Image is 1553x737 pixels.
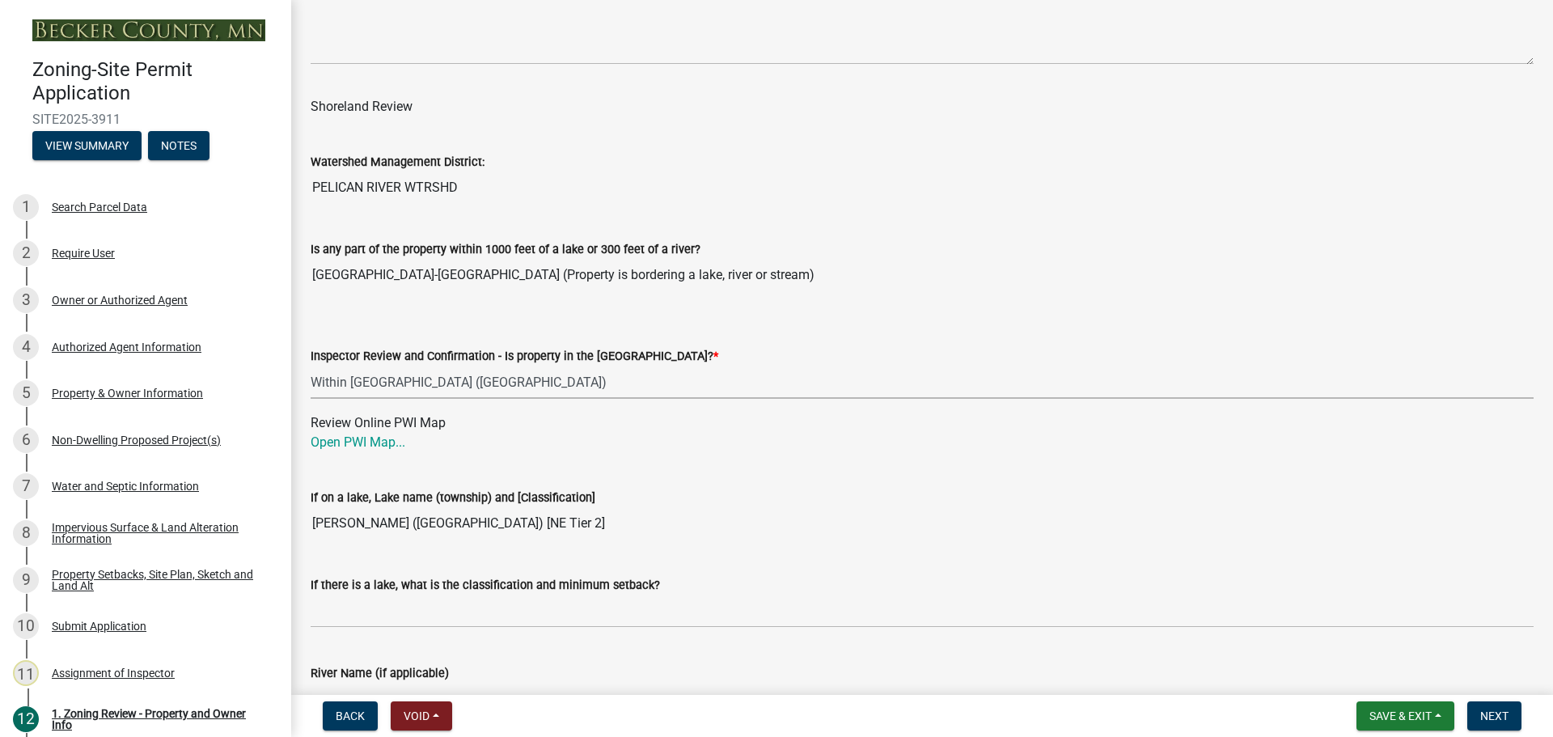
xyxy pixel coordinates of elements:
span: Save & Exit [1369,709,1432,722]
a: Open PWI Map... [311,434,405,450]
span: SITE2025-3911 [32,112,259,127]
label: Inspector Review and Confirmation - Is property in the [GEOGRAPHIC_DATA]? [311,351,718,362]
div: Impervious Surface & Land Alteration Information [52,522,265,544]
div: Non-Dwelling Proposed Project(s) [52,434,221,446]
div: Property Setbacks, Site Plan, Sketch and Land Alt [52,569,265,591]
label: Is any part of the property within 1000 feet of a lake or 300 feet of a river? [311,244,700,256]
div: 3 [13,287,39,313]
button: Notes [148,131,209,160]
div: 8 [13,520,39,546]
div: Submit Application [52,621,146,632]
div: 1. Zoning Review - Property and Owner Info [52,708,265,731]
label: If on a lake, Lake name (township) and [Classification] [311,493,595,504]
div: Require User [52,248,115,259]
span: Review Online PWI Map [311,415,446,430]
div: 6 [13,427,39,453]
button: Save & Exit [1356,701,1454,731]
div: 2 [13,240,39,266]
div: 4 [13,334,39,360]
div: 12 [13,706,39,732]
div: 9 [13,567,39,593]
wm-modal-confirm: Notes [148,140,209,153]
button: View Summary [32,131,142,160]
div: Water and Septic Information [52,481,199,492]
label: If there is a lake, what is the classification and minimum setback? [311,580,660,591]
span: Next [1480,709,1509,722]
div: Assignment of Inspector [52,667,175,679]
button: Next [1467,701,1521,731]
div: Property & Owner Information [52,388,203,399]
div: 7 [13,473,39,499]
div: Shoreland Review [311,97,1534,116]
div: Search Parcel Data [52,201,147,213]
div: 10 [13,613,39,639]
button: Void [391,701,452,731]
div: Owner or Authorized Agent [52,294,188,306]
div: 1 [13,194,39,220]
span: Back [336,709,365,722]
img: Becker County, Minnesota [32,19,265,41]
label: River Name (if applicable) [311,668,449,680]
div: 5 [13,380,39,406]
label: Watershed Management District: [311,157,485,168]
button: Back [323,701,378,731]
div: Authorized Agent Information [52,341,201,353]
div: 11 [13,660,39,686]
h4: Zoning-Site Permit Application [32,58,278,105]
span: Void [404,709,430,722]
wm-modal-confirm: Summary [32,140,142,153]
